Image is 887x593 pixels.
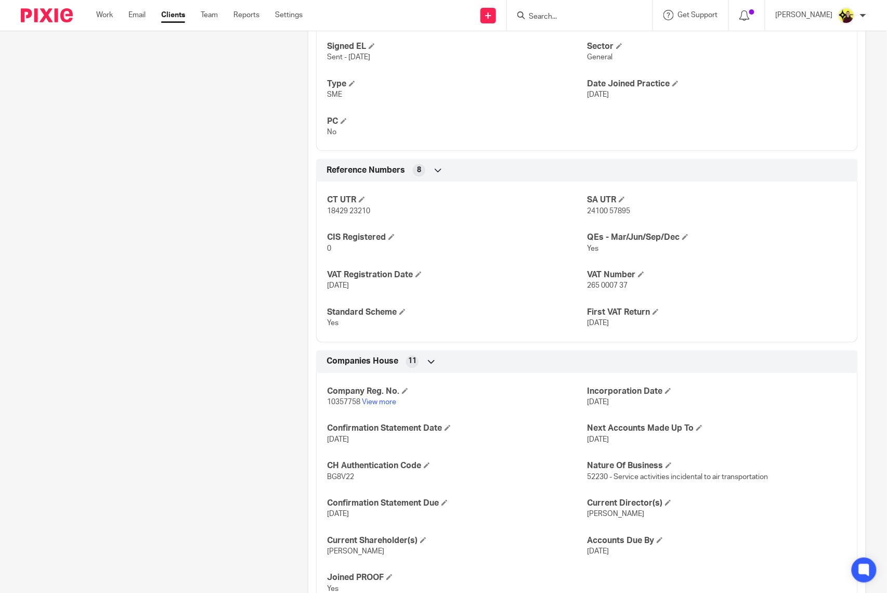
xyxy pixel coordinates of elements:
[327,91,342,98] span: SME
[587,41,847,52] h4: Sector
[21,8,73,22] img: Pixie
[408,356,416,366] span: 11
[327,548,384,555] span: [PERSON_NAME]
[587,535,847,546] h4: Accounts Due By
[587,91,609,98] span: [DATE]
[96,10,113,20] a: Work
[327,423,587,434] h4: Confirmation Statement Date
[587,548,609,555] span: [DATE]
[327,535,587,546] h4: Current Shareholder(s)
[327,208,370,215] span: 18429 23210
[327,128,336,136] span: No
[327,510,349,518] span: [DATE]
[362,398,396,406] a: View more
[587,282,628,289] span: 265 0007 37
[587,245,598,252] span: Yes
[327,307,587,318] h4: Standard Scheme
[587,398,609,406] span: [DATE]
[327,460,587,471] h4: CH Authentication Code
[587,54,612,61] span: General
[678,11,718,19] span: Get Support
[587,269,847,280] h4: VAT Number
[327,473,354,481] span: BG8V22
[327,54,370,61] span: Sent - [DATE]
[587,307,847,318] h4: First VAT Return
[838,7,855,24] img: Megan-Starbridge.jpg
[587,423,847,434] h4: Next Accounts Made Up To
[587,386,847,397] h4: Incorporation Date
[587,232,847,243] h4: QEs - Mar/Jun/Sep/Dec
[327,195,587,205] h4: CT UTR
[327,41,587,52] h4: Signed EL
[327,319,338,327] span: Yes
[201,10,218,20] a: Team
[327,116,587,127] h4: PC
[528,12,621,22] input: Search
[161,10,185,20] a: Clients
[327,585,338,592] span: Yes
[587,498,847,509] h4: Current Director(s)
[327,386,587,397] h4: Company Reg. No.
[327,79,587,89] h4: Type
[128,10,146,20] a: Email
[587,319,609,327] span: [DATE]
[327,572,587,583] h4: Joined PROOF
[327,269,587,280] h4: VAT Registration Date
[587,473,768,481] span: 52230 - Service activities incidental to air transportation
[327,498,587,509] h4: Confirmation Statement Due
[776,10,833,20] p: [PERSON_NAME]
[587,79,847,89] h4: Date Joined Practice
[587,436,609,443] span: [DATE]
[327,398,360,406] span: 10357758
[417,165,421,175] span: 8
[327,356,398,367] span: Companies House
[275,10,303,20] a: Settings
[587,460,847,471] h4: Nature Of Business
[327,245,331,252] span: 0
[327,165,405,176] span: Reference Numbers
[587,510,644,518] span: [PERSON_NAME]
[587,208,630,215] span: 24100 57895
[587,195,847,205] h4: SA UTR
[327,436,349,443] span: [DATE]
[327,232,587,243] h4: CIS Registered
[233,10,259,20] a: Reports
[327,282,349,289] span: [DATE]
